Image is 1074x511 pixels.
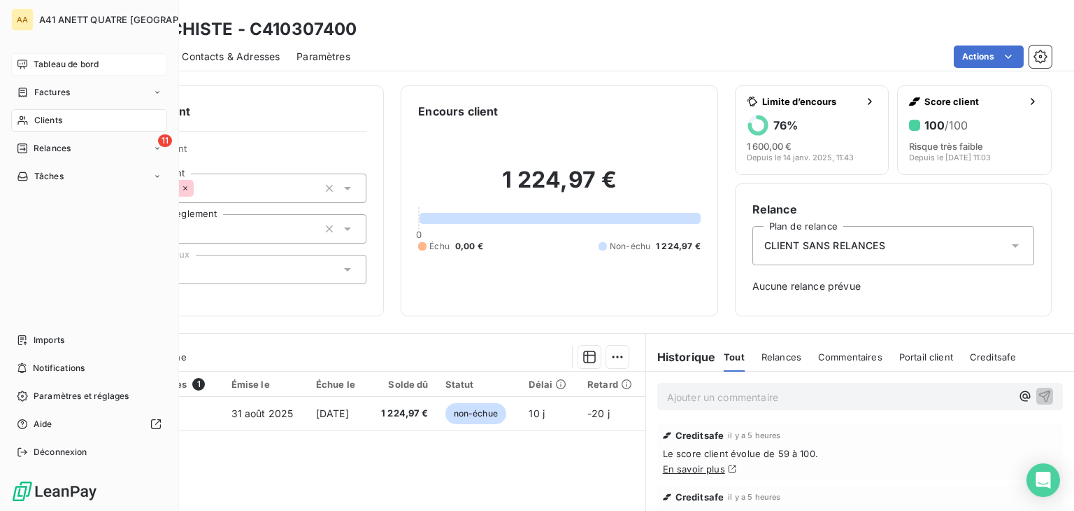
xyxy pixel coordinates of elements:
span: 11 [158,134,172,147]
span: Risque très faible [909,141,983,152]
span: Déconnexion [34,446,87,458]
span: Creditsafe [675,430,724,441]
span: /100 [945,118,968,132]
div: Échue le [316,379,359,390]
span: 1 [192,378,205,391]
span: 1 224,97 € [376,407,428,421]
div: Statut [445,379,513,390]
span: Le score client évolue de 59 à 100. [663,448,1057,459]
span: Contacts & Adresses [182,50,280,64]
div: Solde dû [376,379,428,390]
span: Aide [34,418,52,430]
span: 0 [416,229,422,240]
button: Score client100/100Risque très faibleDepuis le [DATE] 11:03 [897,85,1052,175]
span: Échu [429,240,450,253]
span: non-échue [445,403,506,424]
span: Clients [34,114,62,127]
span: Creditsafe [675,491,724,503]
button: Limite d’encours76%1 600,00 €Depuis le 14 janv. 2025, 11:43 [735,85,889,175]
span: Paramètres et réglages [34,390,129,402]
div: Open Intercom Messenger [1026,463,1060,497]
span: 10 j [529,407,545,419]
span: Score client [924,96,1022,107]
span: CLIENT SANS RELANCES [764,239,885,253]
h6: Relance [752,201,1034,218]
span: Commentaires [818,351,882,363]
span: Factures [34,86,70,99]
h6: Encours client [418,103,498,120]
div: AA [11,8,34,31]
span: Propriétés Client [113,143,366,162]
input: Ajouter une valeur [194,182,205,195]
h6: 100 [924,118,968,132]
span: Notifications [33,362,85,374]
h6: Historique [646,349,716,365]
span: 1 600,00 € [747,141,792,152]
span: 31 août 2025 [231,407,294,419]
span: 0,00 € [455,240,483,253]
h6: 76 % [773,118,798,132]
div: Retard [587,379,637,390]
h6: Informations client [85,103,366,120]
span: Paramètres [296,50,350,64]
span: -20 j [587,407,610,419]
span: Portail client [899,351,953,363]
span: Limite d’encours [762,96,859,107]
div: Délai [529,379,571,390]
span: Relances [34,142,71,155]
a: En savoir plus [663,463,725,475]
a: Aide [11,413,167,435]
span: Depuis le [DATE] 11:03 [909,153,991,162]
span: A41 ANETT QUATRE [GEOGRAPHIC_DATA][PERSON_NAME] [39,14,302,25]
span: Imports [34,334,64,346]
button: Actions [954,45,1024,68]
span: il y a 5 heures [728,431,780,440]
h3: SURSCHISTE - C410307400 [123,17,357,42]
span: Tableau de bord [34,58,99,71]
span: Tout [724,351,745,363]
span: [DATE] [316,407,349,419]
span: 1 224,97 € [656,240,701,253]
div: Émise le [231,379,299,390]
span: Relances [761,351,801,363]
img: Logo LeanPay [11,480,98,503]
span: Aucune relance prévue [752,279,1034,293]
span: Creditsafe [970,351,1017,363]
span: il y a 5 heures [728,493,780,501]
span: Non-échu [610,240,650,253]
h2: 1 224,97 € [418,166,700,208]
span: Tâches [34,170,64,183]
